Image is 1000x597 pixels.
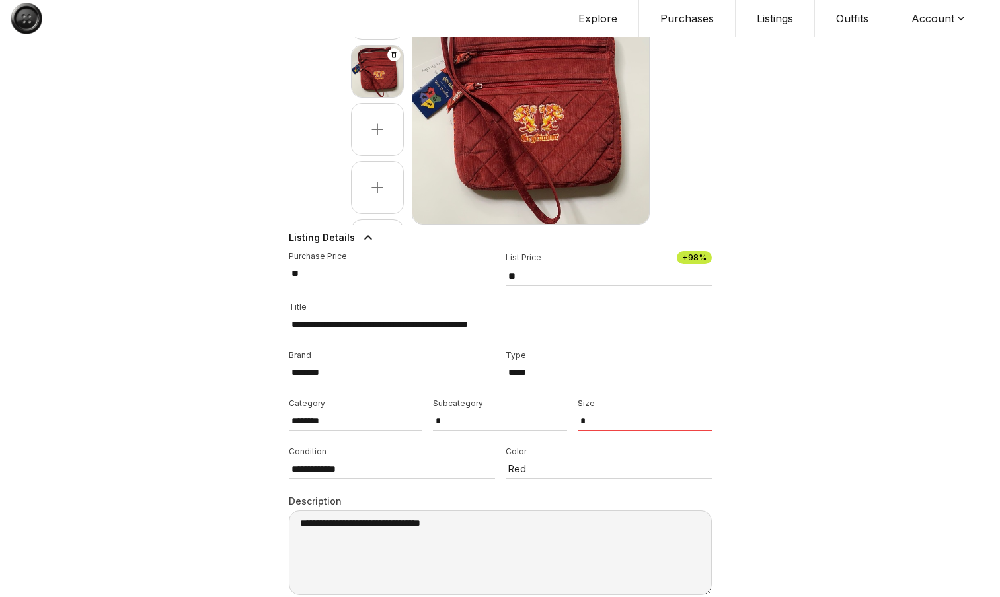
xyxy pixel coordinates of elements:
[11,3,42,34] img: Button Logo
[506,446,712,457] p: Color
[433,398,567,409] p: Subcategory
[289,495,712,508] p: Description
[289,350,495,361] p: Brand
[289,398,423,409] p: Category
[289,302,712,312] p: Title
[506,350,712,361] p: Type
[506,252,541,263] p: List Price
[578,398,712,409] p: Size
[289,225,712,251] button: Listing Details
[508,462,691,475] p: Red
[289,446,495,457] p: Condition
[289,231,355,244] span: Listing Details
[677,251,712,264] span: + 98 %
[387,48,401,61] button: Delete image
[289,251,495,262] p: Purchase Price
